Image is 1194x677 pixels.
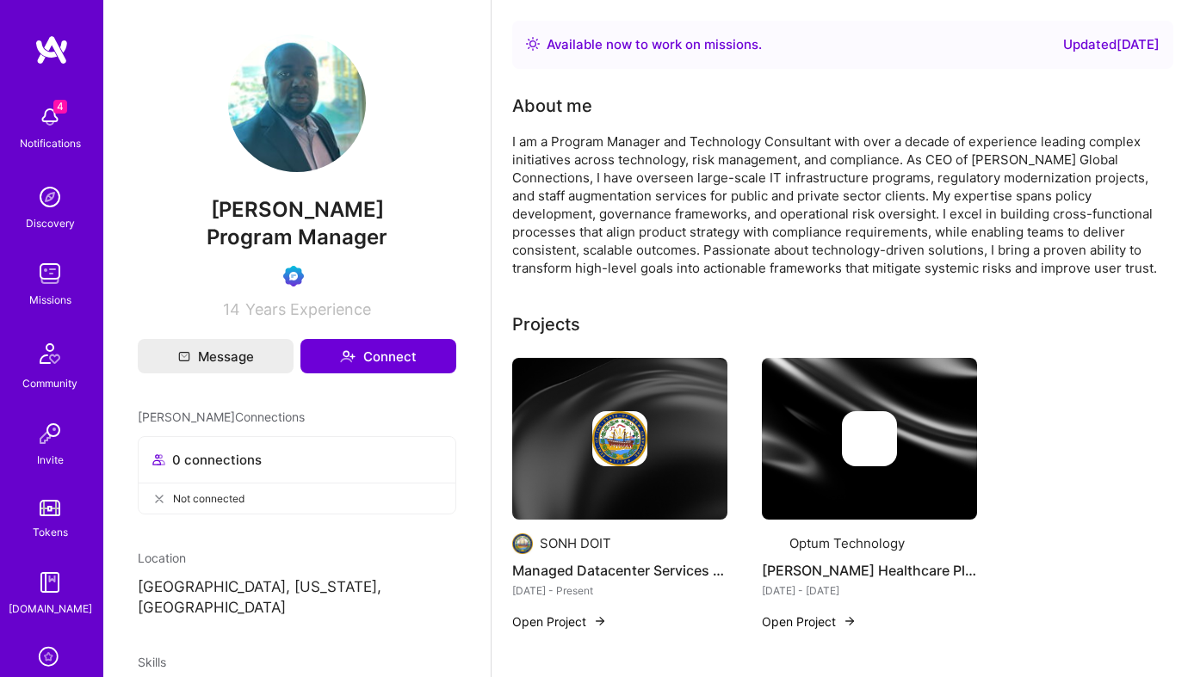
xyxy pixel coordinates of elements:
[512,559,727,582] h4: Managed Datacenter Services & Operations (NH DoIT)
[593,614,607,628] img: arrow-right
[340,348,356,364] i: icon Connect
[37,451,64,469] div: Invite
[152,492,166,506] i: icon CloseGray
[789,534,905,552] div: Optum Technology
[138,655,166,669] span: Skills
[138,549,456,567] div: Location
[138,436,456,514] button: 0 connectionsNot connected
[512,533,533,554] img: Company logo
[512,582,727,600] div: [DATE] - Present
[1063,34,1160,55] div: Updated [DATE]
[512,93,592,119] div: About me
[178,350,190,362] i: icon Mail
[152,453,165,466] i: icon Collaborator
[526,37,540,51] img: Availability
[173,489,244,508] span: Not connected
[540,534,611,552] div: SONH DOIT
[29,291,71,309] div: Missions
[245,300,371,318] span: Years Experience
[33,416,67,451] img: Invite
[53,100,67,114] span: 4
[33,100,67,134] img: bell
[34,642,66,674] i: icon SelectionTeam
[138,339,294,373] button: Message
[228,34,366,172] img: User Avatar
[138,197,456,223] span: [PERSON_NAME]
[172,451,262,469] span: 0 connections
[512,311,580,337] div: Projects
[138,408,305,426] span: [PERSON_NAME] Connections
[592,411,647,466] img: Company logo
[26,214,75,232] div: Discovery
[22,374,77,392] div: Community
[33,565,67,600] img: guide book
[762,533,783,554] img: Company logo
[40,500,60,516] img: tokens
[762,612,857,631] button: Open Project
[29,333,71,374] img: Community
[223,300,240,318] span: 14
[33,523,68,541] div: Tokens
[9,600,92,618] div: [DOMAIN_NAME]
[20,134,81,152] div: Notifications
[547,34,762,55] div: Available now to work on missions .
[33,180,67,214] img: discovery
[842,411,897,466] img: Company logo
[762,582,977,600] div: [DATE] - [DATE]
[207,225,387,249] span: Program Manager
[300,339,456,373] button: Connect
[34,34,69,65] img: logo
[762,358,977,520] img: cover
[843,614,857,628] img: arrow-right
[283,266,304,286] img: Evaluation Call Booked
[33,256,67,291] img: teamwork
[512,612,607,631] button: Open Project
[512,358,727,520] img: cover
[138,577,456,619] p: [GEOGRAPHIC_DATA], [US_STATE], [GEOGRAPHIC_DATA]
[512,132,1173,277] div: I am a Program Manager and Technology Consultant with over a decade of experience leading complex...
[762,559,977,582] h4: [PERSON_NAME] Healthcare Platform Modernization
